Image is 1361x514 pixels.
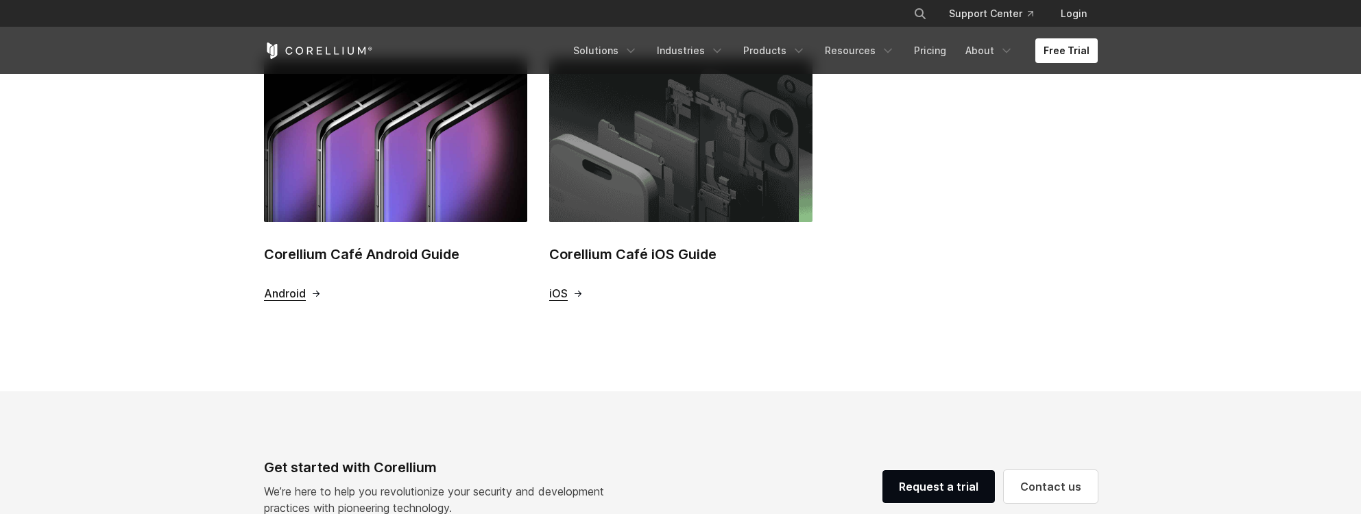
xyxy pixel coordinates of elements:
[957,38,1022,63] a: About
[1004,470,1098,503] a: Contact us
[549,244,812,265] h2: Corellium Café iOS Guide
[1035,38,1098,63] a: Free Trial
[565,38,1098,63] div: Navigation Menu
[549,58,812,301] a: Corellium Café iOS Guide Corellium Café iOS Guide iOS
[264,457,615,478] div: Get started with Corellium
[1050,1,1098,26] a: Login
[649,38,732,63] a: Industries
[549,58,812,222] img: Corellium Café iOS Guide
[906,38,954,63] a: Pricing
[264,286,306,301] span: Android
[882,470,995,503] a: Request a trial
[897,1,1098,26] div: Navigation Menu
[565,38,646,63] a: Solutions
[549,286,568,301] span: iOS
[264,244,527,265] h2: Corellium Café Android Guide
[817,38,903,63] a: Resources
[264,42,373,59] a: Corellium Home
[735,38,814,63] a: Products
[908,1,932,26] button: Search
[264,58,527,222] img: Corellium Café Android Guide
[938,1,1044,26] a: Support Center
[264,58,527,301] a: Corellium Café Android Guide Corellium Café Android Guide Android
